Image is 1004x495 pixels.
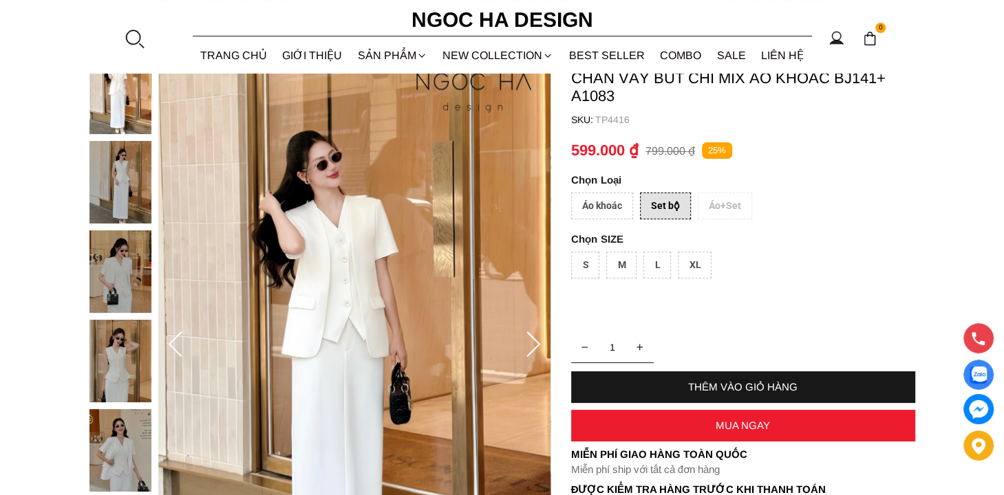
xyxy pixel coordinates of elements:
[678,252,712,278] div: XL
[89,141,151,223] img: Keira Set_ Set Vest Sát Nách Kết Hợp Chân Váy Bút Chì Mix Áo Khoác BJ141+ A1083_mini_1
[709,37,754,74] a: SALE
[89,230,151,313] img: Keira Set_ Set Vest Sát Nách Kết Hợp Chân Váy Bút Chì Mix Áo Khoác BJ141+ A1083_mini_2
[571,233,915,245] p: SIZE
[275,37,350,74] a: GIỚI THIỆU
[89,409,151,492] img: Keira Set_ Set Vest Sát Nách Kết Hợp Chân Váy Bút Chì Mix Áo Khoác BJ141+ A1083_mini_4
[89,320,151,402] img: Keira Set_ Set Vest Sát Nách Kết Hợp Chân Váy Bút Chì Mix Áo Khoác BJ141+ A1083_mini_3
[645,144,695,157] p: 799.000 ₫
[435,37,562,74] a: NEW COLLECTION
[571,252,599,278] div: S
[193,37,275,74] a: TRANG CHỦ
[875,23,886,34] span: 0
[963,360,994,390] a: Display image
[606,252,637,278] div: M
[89,52,151,134] img: Keira Set_ Set Vest Sát Nách Kết Hợp Chân Váy Bút Chì Mix Áo Khoác BJ141+ A1083_mini_0
[571,142,639,159] p: 599.000 ₫
[571,114,595,125] h6: SKU:
[571,192,633,219] div: Áo khoác
[571,174,877,186] p: Loại
[571,419,915,431] div: MUA NGAY
[970,366,987,384] img: Display image
[571,448,747,460] font: Miễn phí giao hàng toàn quốc
[702,142,732,159] p: 25%
[640,192,691,219] div: Set bộ
[399,3,606,36] a: Ngoc Ha Design
[595,114,915,125] p: TP4416
[571,333,654,361] input: Quantity input
[643,252,671,278] div: L
[571,381,915,393] div: THÊM VÀO GIỎ HÀNG
[571,463,720,475] font: Miễn phí ship với tất cả đơn hàng
[562,37,653,74] a: BEST SELLER
[754,37,812,74] a: LIÊN HỆ
[571,52,915,105] p: Keira Set_ Set Vest Sát Nách Kết Hợp Chân Váy Bút Chì Mix Áo Khoác BJ141+ A1083
[862,31,877,46] img: img-CART-ICON-ksit0nf1
[350,37,436,74] div: SẢN PHẨM
[652,37,709,74] a: Combo
[963,394,994,424] a: messenger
